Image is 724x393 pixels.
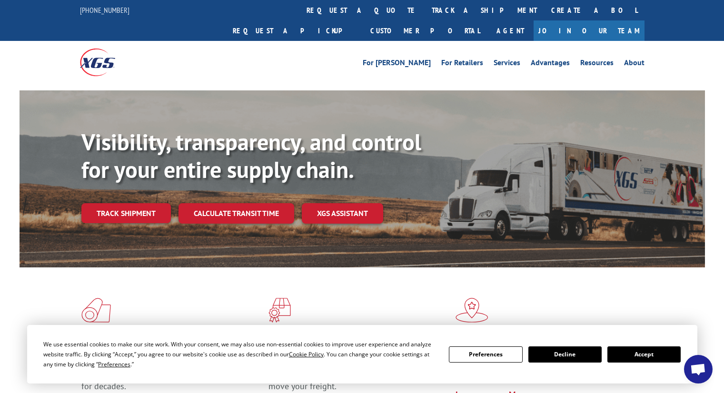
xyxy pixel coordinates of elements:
a: Request a pickup [226,20,363,41]
div: Cookie Consent Prompt [27,325,697,383]
div: We use essential cookies to make our site work. With your consent, we may also use non-essential ... [43,339,437,369]
a: For [PERSON_NAME] [363,59,431,69]
img: xgs-icon-focused-on-flooring-red [268,298,291,323]
a: About [624,59,645,69]
a: XGS ASSISTANT [302,203,383,224]
a: Open chat [684,355,713,383]
img: xgs-icon-total-supply-chain-intelligence-red [81,298,111,323]
a: Resources [580,59,614,69]
span: Cookie Policy [289,350,324,358]
a: Calculate transit time [179,203,294,224]
a: Services [494,59,520,69]
img: xgs-icon-flagship-distribution-model-red [456,298,488,323]
a: Join Our Team [534,20,645,41]
a: Customer Portal [363,20,487,41]
span: Preferences [98,360,130,368]
a: Track shipment [81,203,171,223]
b: Visibility, transparency, and control for your entire supply chain. [81,127,421,184]
a: For Retailers [441,59,483,69]
button: Accept [607,346,681,363]
button: Preferences [449,346,522,363]
button: Decline [528,346,602,363]
span: As an industry carrier of choice, XGS has brought innovation and dedication to flooring logistics... [81,358,261,392]
a: Agent [487,20,534,41]
a: Advantages [531,59,570,69]
a: [PHONE_NUMBER] [80,5,129,15]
